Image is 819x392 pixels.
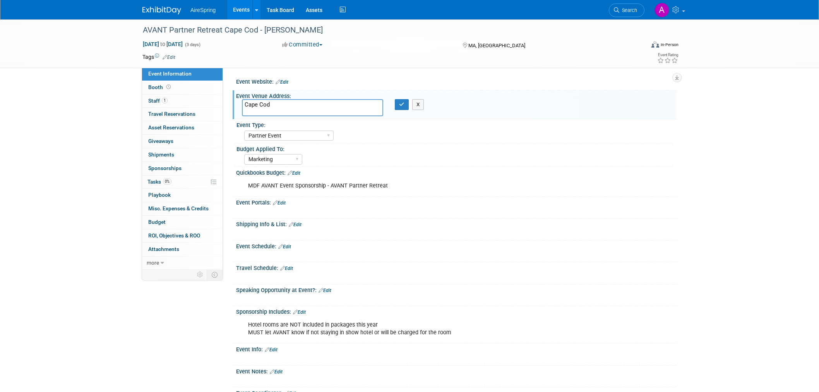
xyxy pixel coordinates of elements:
a: Edit [273,200,286,206]
a: Edit [289,222,302,227]
a: Edit [276,79,288,85]
span: more [147,260,159,266]
a: Giveaways [142,135,223,148]
a: Travel Reservations [142,108,223,121]
a: Edit [265,347,278,352]
div: Event Notes: [236,366,677,376]
span: Attachments [148,246,179,252]
a: Edit [319,288,331,293]
div: Event Venue Address: [236,90,677,100]
div: Event Info: [236,344,677,354]
div: Event Website: [236,76,677,86]
a: Edit [280,266,293,271]
td: Personalize Event Tab Strip [194,270,207,280]
span: Search [619,7,637,13]
button: Committed [279,41,326,49]
a: Attachments [142,243,223,256]
div: Event Type: [236,119,673,129]
a: Playbook [142,189,223,202]
span: 1 [162,98,168,103]
td: Tags [142,53,175,61]
span: Giveaways [148,138,173,144]
div: Speaking Opportunity at Event?: [236,284,677,294]
a: Edit [278,244,291,249]
a: Misc. Expenses & Credits [142,202,223,215]
td: Toggle Event Tabs [207,270,223,280]
span: Booth [148,84,172,90]
span: Travel Reservations [148,111,195,117]
div: Event Portals: [236,197,677,207]
span: Playbook [148,192,171,198]
div: Travel Schedule: [236,262,677,272]
a: Sponsorships [142,162,223,175]
span: Misc. Expenses & Credits [148,205,209,211]
img: ExhibitDay [142,7,181,14]
div: Hotel rooms are NOT included in packages this year MUST let AVANT know if not staying in show hot... [243,317,591,340]
span: (3 days) [184,42,200,47]
a: Shipments [142,148,223,162]
div: Sponsorship Includes: [236,306,677,316]
img: Format-Inperson.png [651,41,659,48]
button: X [412,99,424,110]
div: Event Format [599,40,679,52]
a: Budget [142,216,223,229]
div: Shipping Info & List: [236,218,677,229]
a: Staff1 [142,95,223,108]
span: to [159,41,166,47]
div: MDF AVANT Event Sponsorship - AVANT Partner Retreat [243,178,591,194]
div: In-Person [660,42,679,48]
span: 0% [163,179,171,184]
a: Tasks0% [142,175,223,189]
a: ROI, Objectives & ROO [142,229,223,242]
span: Event Information [148,70,192,77]
a: Booth [142,81,223,94]
span: ROI, Objectives & ROO [148,232,200,239]
a: Edit [293,309,306,315]
a: more [142,256,223,270]
span: Booth not reserved yet [165,84,172,90]
a: Edit [288,170,300,176]
span: Staff [148,98,168,104]
div: AVANT Partner Retreat Cape Cod - [PERSON_NAME] [140,23,633,37]
a: Event Information [142,67,223,81]
div: Event Rating [657,53,678,57]
span: AireSpring [190,7,216,13]
span: Budget [148,219,166,225]
span: Sponsorships [148,165,182,171]
a: Edit [270,369,283,375]
a: Edit [163,55,175,60]
div: Budget Applied To: [236,143,673,153]
a: Search [609,3,644,17]
a: Asset Reservations [142,121,223,134]
span: Shipments [148,151,174,158]
div: Event Schedule: [236,241,677,251]
img: Aila Ortiaga [655,3,669,17]
span: MA, [GEOGRAPHIC_DATA] [468,43,525,48]
span: Asset Reservations [148,124,194,131]
span: [DATE] [DATE] [142,41,183,48]
span: Tasks [147,179,171,185]
div: Quickbooks Budget: [236,167,677,177]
